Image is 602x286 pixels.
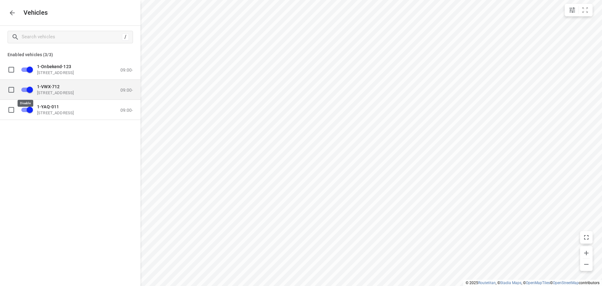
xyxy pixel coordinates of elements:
[565,4,593,16] div: small contained button group
[526,281,550,285] a: OpenMapTiles
[37,110,100,115] p: [STREET_ADDRESS]
[37,70,100,75] p: [STREET_ADDRESS]
[500,281,521,285] a: Stadia Maps
[466,281,599,285] li: © 2025 , © , © © contributors
[553,281,579,285] a: OpenStreetMap
[478,281,496,285] a: Routetitan
[37,104,59,109] span: 1-YAQ-011
[37,90,100,95] p: [STREET_ADDRESS]
[120,67,133,72] p: 09:00-
[120,107,133,112] p: 09:00-
[18,104,33,116] span: Disable
[22,32,122,42] input: Search vehicles
[18,63,33,75] span: Disable
[37,84,60,89] span: 1-VWX-712
[37,64,71,69] span: 1-Onbekend-123
[122,34,129,40] div: /
[120,87,133,92] p: 09:00-
[18,9,48,16] p: Vehicles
